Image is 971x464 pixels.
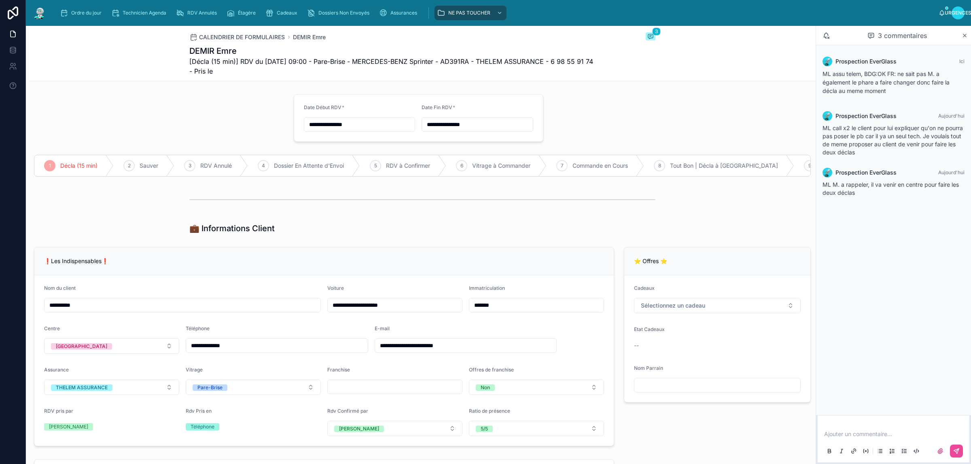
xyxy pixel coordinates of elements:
a: Ordre du jour [57,6,107,20]
font: EverGlass [869,112,897,119]
font: THELEM ASSURANCE [56,384,108,390]
font: [GEOGRAPHIC_DATA] [56,343,107,349]
img: Logo de l'application [32,6,47,19]
font: Immatriculation [469,285,505,291]
font: Date Fin RDV [422,104,452,110]
font: EverGlass [869,169,897,176]
button: Bouton de sélection [44,338,179,354]
font: RDV pris par [44,408,73,414]
font: Cadeaux [277,10,297,16]
font: Ratio de présence [469,408,510,414]
font: [PERSON_NAME] [339,426,379,432]
span: -- [634,342,639,350]
font: Rdv Pris en [186,408,212,414]
font: Technicien Agenda [123,10,166,16]
font: Etat Cadeaux [634,326,665,332]
font: Aujourd'hui [938,169,965,175]
a: RDV Annulés [174,6,223,20]
font: Nom du client [44,285,76,291]
font: Date Début RDV [304,104,341,110]
font: Prospection [835,58,868,65]
a: Étagère [224,6,261,20]
font: Étagère [238,10,256,16]
font: Offres de franchise [469,367,514,373]
button: 3 [646,32,655,42]
font: Cadeaux [634,285,655,291]
font: Assurance [44,367,69,373]
a: Technicien Agenda [109,6,172,20]
font: Voiture [327,285,344,291]
font: Téléphone [186,325,210,331]
font: CALENDRIER DE FORMULAIRES [199,34,285,40]
font: 8 [658,162,661,169]
font: Prospection [835,112,868,119]
font: Assurances [390,10,417,16]
button: Bouton de sélection [634,298,801,313]
a: Assurances [377,6,423,20]
font: Dossiers Non Envoyés [318,10,369,16]
font: 3 [189,162,191,169]
font: 3 [655,28,658,34]
font: 7 [561,162,564,169]
font: 9 [808,162,811,169]
div: Téléphone [191,423,214,430]
font: Prospection [835,169,868,176]
a: DEMIR Emre [293,33,326,41]
font: DEMIR Emre [293,34,326,40]
div: contenu déroulant [53,4,939,22]
font: 6 [460,162,463,169]
font: Aujourd'hui [938,113,965,119]
font: Dossier En Attente d'Envoi [274,162,344,169]
span: [Décla (15 min)] RDV du [DATE] 09:00 - Pare-Brise - MERCEDES-BENZ Sprinter - AD391RA - THELEM ASS... [189,57,595,76]
button: Bouton de sélection [469,421,604,436]
font: 5 [374,162,377,169]
font: Non [481,384,490,390]
font: RDV Annulé [200,162,232,169]
button: Bouton de sélection [44,380,179,395]
div: [PERSON_NAME] [49,423,88,430]
font: 💼 Informations Client [189,224,275,233]
font: E-mail [375,325,390,331]
font: Décla (15 min) [60,162,98,169]
font: Centre [44,325,60,331]
a: Dossiers Non Envoyés [305,6,375,20]
font: 3 commentaires [878,32,927,40]
font: Pare-Brise [197,384,223,390]
font: 2 [128,162,131,169]
font: 1 [49,162,51,169]
a: CALENDRIER DE FORMULAIRES [189,33,285,41]
font: ML assu telem, BDG:OK FR: ne sait pas M. a également le phare a faire changer donc faire la décla... [823,70,950,94]
font: NE PAS TOUCHER [448,10,490,16]
button: Bouton de sélection [186,380,321,395]
font: ⭐ Offres ⭐ [634,257,667,264]
a: NE PAS TOUCHER [435,6,507,20]
font: Commande en Cours [572,162,628,169]
button: Bouton de sélection [469,380,604,395]
font: ML M. a rappeler, il va venir en centre pour faire les deux déclas [823,181,959,196]
font: Franchise [327,367,350,373]
font: Ordre du jour [71,10,102,16]
font: 5/5 [481,426,488,432]
font: Tout Bon | Décla à [GEOGRAPHIC_DATA] [670,162,778,169]
font: Rdv Confirmé par [327,408,368,414]
font: RDV à Confirmer [386,162,430,169]
font: Sauver [140,162,158,169]
font: Ici [959,58,965,64]
font: Vitrage à Commander [472,162,530,169]
font: DEMIR Emre [189,46,237,56]
font: EverGlass [869,58,897,65]
font: Sélectionnez un cadeau [641,302,705,309]
font: ML call x2 le client pour lui expliquer qu'on ne pourra pas poser le pb car il ya un seul tech. J... [823,124,963,156]
a: Cadeaux [263,6,303,20]
font: ❗Les Indispensables❗ [44,257,108,264]
button: Bouton de sélection [327,421,462,436]
font: RDV Annulés [187,10,217,16]
font: Nom Parrain [634,365,663,371]
font: 4 [262,162,265,169]
font: Vitrage [186,367,203,373]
